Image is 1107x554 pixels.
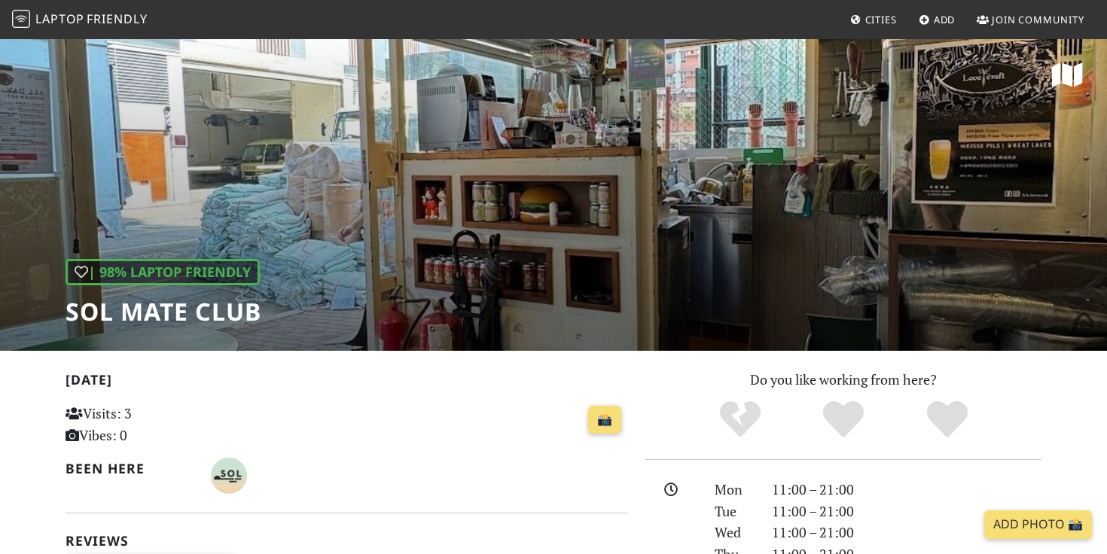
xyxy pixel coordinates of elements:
[66,372,627,394] h2: [DATE]
[66,533,627,549] h2: Reviews
[12,7,148,33] a: LaptopFriendly LaptopFriendly
[706,522,763,543] div: Wed
[913,6,962,33] a: Add
[865,13,897,26] span: Cities
[791,399,895,440] div: Yes
[763,479,1051,501] div: 11:00 – 21:00
[12,10,30,28] img: LaptopFriendly
[895,399,999,440] div: Definitely!
[35,11,84,27] span: Laptop
[706,501,763,522] div: Tue
[66,297,261,326] h1: SOL Mate Club
[211,465,247,483] span: Sol Committee
[66,259,260,285] div: | 98% Laptop Friendly
[588,406,621,434] a: 📸
[763,522,1051,543] div: 11:00 – 21:00
[934,13,956,26] span: Add
[971,6,1090,33] a: Join Community
[87,11,147,27] span: Friendly
[992,13,1084,26] span: Join Community
[645,369,1041,391] p: Do you like working from here?
[66,461,193,476] h2: Been here
[211,458,247,494] img: 4818-sol.jpg
[984,510,1092,539] a: Add Photo 📸
[66,403,241,446] p: Visits: 3 Vibes: 0
[844,6,903,33] a: Cities
[706,479,763,501] div: Mon
[763,501,1051,522] div: 11:00 – 21:00
[688,399,792,440] div: No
